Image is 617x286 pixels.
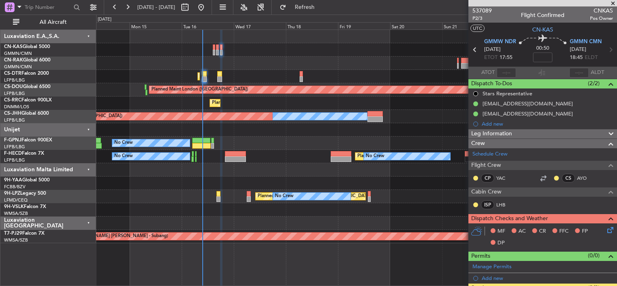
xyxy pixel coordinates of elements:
[482,275,613,282] div: Add new
[4,231,44,236] a: T7-PJ29Falcon 7X
[4,191,46,196] a: 9H-LPZLegacy 500
[258,190,372,202] div: Planned [GEOGRAPHIC_DATA] ([GEOGRAPHIC_DATA])
[4,237,28,243] a: WMSA/SZB
[4,184,25,190] a: FCBB/BZV
[4,204,46,209] a: 9H-VSLKFalcon 7X
[212,97,339,109] div: Planned Maint [GEOGRAPHIC_DATA] ([GEOGRAPHIC_DATA])
[471,214,548,223] span: Dispatch Checks and Weather
[588,251,600,260] span: (0/0)
[483,100,573,107] div: [EMAIL_ADDRESS][DOMAIN_NAME]
[4,117,25,123] a: LFPB/LBG
[4,84,23,89] span: CS-DOU
[570,46,586,54] span: [DATE]
[481,174,494,183] div: CP
[275,190,294,202] div: No Crew
[562,174,575,183] div: CS
[4,58,50,63] a: CN-RAKGlobal 6000
[4,50,32,57] a: GMMN/CMN
[497,239,505,247] span: DP
[390,22,442,29] div: Sat 20
[288,4,322,10] span: Refresh
[21,19,85,25] span: All Aircraft
[25,1,71,13] input: Trip Number
[497,68,516,78] input: --:--
[521,11,565,19] div: Flight Confirmed
[4,151,22,156] span: F-HECD
[590,15,613,22] span: Pos Owner
[4,231,22,236] span: T7-PJ29
[4,58,23,63] span: CN-RAK
[4,71,21,76] span: CS-DTR
[4,90,25,97] a: LFPB/LBG
[570,54,583,62] span: 18:45
[98,16,111,23] div: [DATE]
[4,44,50,49] a: CN-KASGlobal 5000
[471,139,485,148] span: Crew
[471,187,502,197] span: Cabin Crew
[151,84,248,96] div: Planned Maint London ([GEOGRAPHIC_DATA])
[4,71,49,76] a: CS-DTRFalcon 2000
[4,138,21,143] span: F-GPNJ
[4,191,20,196] span: 9H-LPZ
[234,22,286,29] div: Wed 17
[483,110,573,117] div: [EMAIL_ADDRESS][DOMAIN_NAME]
[484,38,516,46] span: GMMW NDR
[471,252,490,261] span: Permits
[442,22,494,29] div: Sun 21
[357,150,485,162] div: Planned Maint [GEOGRAPHIC_DATA] ([GEOGRAPHIC_DATA])
[4,178,22,183] span: 9H-YAA
[496,201,514,208] a: LHB
[4,104,29,110] a: DNMM/LOS
[588,79,600,88] span: (2/2)
[4,151,44,156] a: F-HECDFalcon 7X
[4,111,49,116] a: CS-JHHGlobal 6000
[518,227,526,236] span: AC
[470,25,485,32] button: UTC
[366,150,384,162] div: No Crew
[472,263,512,271] a: Manage Permits
[536,44,549,53] span: 00:50
[539,227,546,236] span: CR
[484,46,501,54] span: [DATE]
[577,175,595,182] a: AYO
[4,197,27,203] a: LFMD/CEQ
[482,120,613,127] div: Add new
[130,22,182,29] div: Mon 15
[4,157,25,163] a: LFPB/LBG
[78,22,130,29] div: Sun 14
[471,161,501,170] span: Flight Crew
[114,150,133,162] div: No Crew
[483,90,532,97] div: Stars Representative
[472,15,492,22] span: P2/3
[114,137,133,149] div: No Crew
[481,69,495,77] span: ATOT
[532,25,553,34] span: CN-KAS
[472,150,508,158] a: Schedule Crew
[590,6,613,15] span: CNKAS
[182,22,234,29] div: Tue 16
[9,16,88,29] button: All Aircraft
[286,22,338,29] div: Thu 18
[4,64,32,70] a: GMMN/CMN
[481,200,494,209] div: ISP
[497,227,505,236] span: MF
[4,178,50,183] a: 9H-YAAGlobal 5000
[591,69,604,77] span: ALDT
[4,44,23,49] span: CN-KAS
[471,129,512,139] span: Leg Information
[4,111,21,116] span: CS-JHH
[4,204,24,209] span: 9H-VSLK
[499,54,512,62] span: 17:55
[4,77,25,83] a: LFPB/LBG
[4,210,28,217] a: WMSA/SZB
[4,98,52,103] a: CS-RRCFalcon 900LX
[4,98,21,103] span: CS-RRC
[276,1,324,14] button: Refresh
[582,227,588,236] span: FP
[585,54,598,62] span: ELDT
[471,79,512,88] span: Dispatch To-Dos
[4,84,50,89] a: CS-DOUGlobal 6500
[472,6,492,15] span: 537089
[570,38,602,46] span: GMMN CMN
[338,22,390,29] div: Fri 19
